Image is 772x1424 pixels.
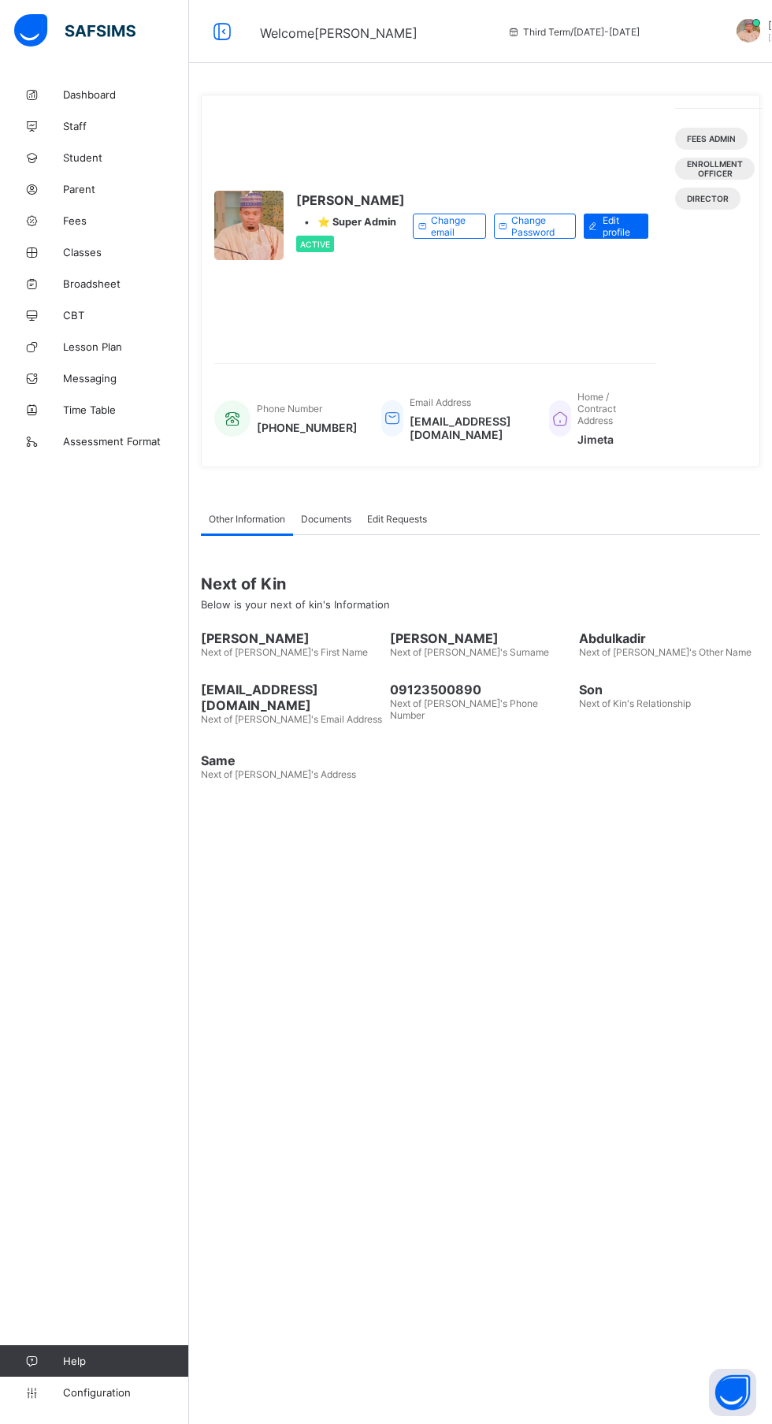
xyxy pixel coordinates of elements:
span: Time Table [63,403,189,416]
span: CBT [63,309,189,322]
span: Next of [PERSON_NAME]'s Other Name [579,646,752,658]
span: Active [300,240,330,249]
span: [PHONE_NUMBER] [257,421,358,434]
span: Next of Kin's Relationship [579,697,691,709]
span: Edit Requests [367,513,427,525]
span: Welcome [PERSON_NAME] [260,25,418,41]
span: Abdulkadir [579,630,760,646]
span: Change Password [511,214,563,238]
span: Lesson Plan [63,340,189,353]
span: [EMAIL_ADDRESS][DOMAIN_NAME] [201,682,382,713]
span: Documents [301,513,351,525]
span: [PERSON_NAME] [390,630,571,646]
span: Staff [63,120,189,132]
button: Open asap [709,1369,756,1416]
span: Edit profile [603,214,637,238]
span: [PERSON_NAME] [296,192,405,208]
span: [EMAIL_ADDRESS][DOMAIN_NAME] [410,415,525,441]
img: safsims [14,14,135,47]
span: Email Address [410,396,471,408]
span: Next of [PERSON_NAME]'s Address [201,768,356,780]
span: Other Information [209,513,285,525]
span: Enrollment Officer [687,159,743,178]
span: Configuration [63,1386,188,1399]
span: ⭐ Super Admin [317,216,396,228]
span: Assessment Format [63,435,189,448]
span: Next of [PERSON_NAME]'s First Name [201,646,368,658]
span: Dashboard [63,88,189,101]
span: Next of Kin [201,574,760,593]
span: Next of [PERSON_NAME]'s Surname [390,646,549,658]
span: DIRECTOR [687,194,729,203]
span: Same [201,753,382,768]
span: Broadsheet [63,277,189,290]
span: [PERSON_NAME] [201,630,382,646]
span: Son [579,682,760,697]
span: Next of [PERSON_NAME]'s Email Address [201,713,382,725]
span: Next of [PERSON_NAME]'s Phone Number [390,697,538,721]
span: Student [63,151,189,164]
span: Jimeta [577,433,640,446]
span: Messaging [63,372,189,385]
span: Below is your next of kin's Information [201,598,390,611]
span: Fees Admin [687,134,736,143]
span: Fees [63,214,189,227]
span: Change email [431,214,473,238]
span: Phone Number [257,403,322,415]
span: session/term information [507,26,640,38]
span: Parent [63,183,189,195]
span: Help [63,1355,188,1367]
span: 09123500890 [390,682,571,697]
div: • [296,216,405,228]
span: Classes [63,246,189,258]
span: Home / Contract Address [577,391,616,426]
